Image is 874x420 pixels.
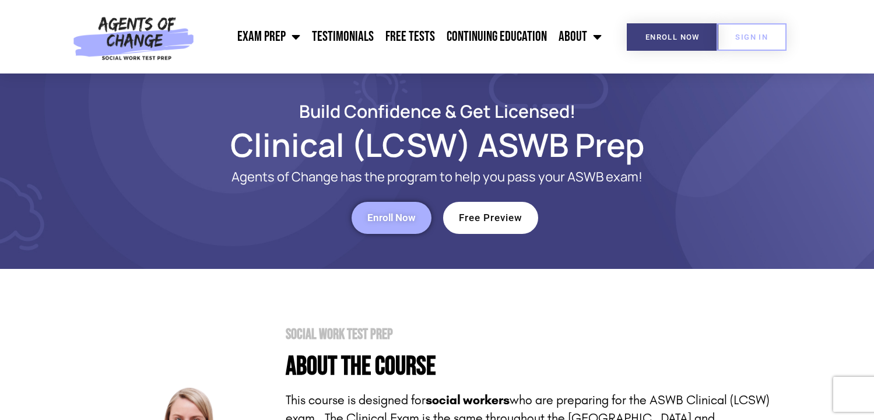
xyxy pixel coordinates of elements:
[231,22,306,51] a: Exam Prep
[459,213,522,223] span: Free Preview
[286,327,770,342] h2: Social Work Test Prep
[441,22,553,51] a: Continuing Education
[426,393,510,408] strong: social workers
[645,33,700,41] span: Enroll Now
[380,22,441,51] a: Free Tests
[105,103,770,120] h2: Build Confidence & Get Licensed!
[627,23,718,51] a: Enroll Now
[286,353,770,380] h4: About the Course
[352,202,431,234] a: Enroll Now
[735,33,768,41] span: SIGN IN
[717,23,787,51] a: SIGN IN
[553,22,608,51] a: About
[200,22,607,51] nav: Menu
[367,213,416,223] span: Enroll Now
[105,131,770,158] h1: Clinical (LCSW) ASWB Prep
[306,22,380,51] a: Testimonials
[443,202,538,234] a: Free Preview
[152,170,723,184] p: Agents of Change has the program to help you pass your ASWB exam!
